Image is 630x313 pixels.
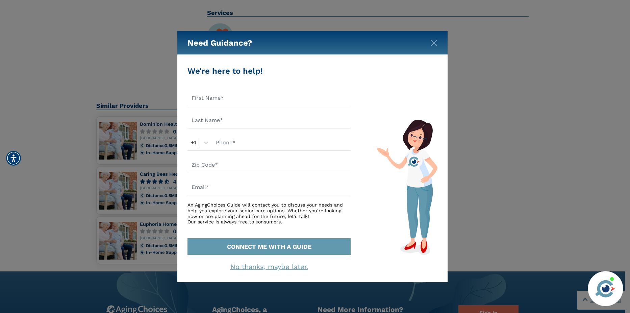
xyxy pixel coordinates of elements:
[187,31,252,55] h5: Need Guidance?
[212,135,351,151] input: Phone*
[230,263,308,271] a: No thanks, maybe later.
[187,202,351,225] div: An AgingChoices Guide will contact you to discuss your needs and help you explore your senior car...
[187,113,351,128] input: Last Name*
[187,180,351,195] input: Email*
[594,277,617,300] img: avatar
[187,158,351,173] input: Zip Code*
[431,40,437,46] img: modal-close.svg
[431,38,437,45] button: Close
[187,65,351,77] div: We're here to help!
[6,151,21,166] div: Accessibility Menu
[187,91,351,106] input: First Name*
[187,238,351,255] button: CONNECT ME WITH A GUIDE
[496,175,623,267] iframe: iframe
[377,120,437,255] img: match-guide-form.svg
